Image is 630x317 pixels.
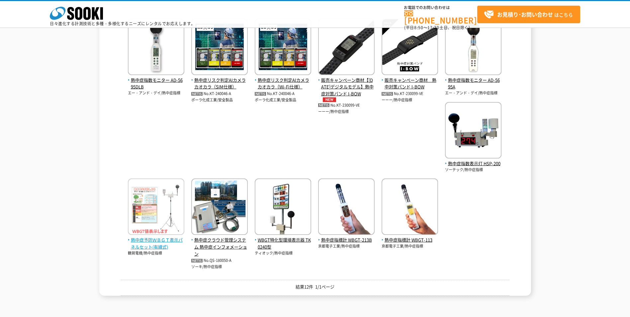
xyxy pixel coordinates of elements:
[255,237,311,251] span: WBGT特化型環境表示器 TK0240型
[382,178,438,237] img: WBGT-113
[191,77,248,91] span: 熱中症リスク判定AIカメラ カオカラ（SIM仕様）
[414,25,423,31] span: 8:50
[50,22,195,26] p: 日々進化する計測技術と多種・多様化するニーズにレンタルでお応えします。
[318,77,375,102] span: 販売キャンペーン商材【[DATE]デジタルモデル】熱中症対策バンド I-BOW
[255,97,311,103] p: ポーラ化成工業/安全製品
[318,230,375,244] a: 熱中症指標計 WBGT-213B
[255,19,311,77] img: カオカラ（Wi-Fi仕様）
[255,77,311,91] span: 熱中症リスク判定AIカメラ カオカラ（Wi-Fi仕様）
[404,10,477,24] a: [PHONE_NUMBER]
[382,237,438,244] span: 熱中症指標計 WBGT-113
[497,10,553,18] strong: お見積り･お問い合わせ
[128,90,184,96] p: エー・アンド・デイ/熱中症指標
[255,251,311,256] p: ティオック/熱中症指標
[191,257,248,264] p: No.QS-180050-A
[477,6,580,23] a: お見積り･お問い合わせはこちら
[128,237,184,251] span: 熱中症予防ＷＢＧＴ表示パネルセット(有線式)
[191,97,248,103] p: ポーラ化成工業/安全製品
[445,167,501,173] p: ソーテック/熱中症指標
[318,109,375,115] p: ーーー/熱中症指標
[255,90,311,97] p: No.KT-240046-A
[382,97,438,103] p: ーーー/熱中症指標
[445,160,501,167] span: 熱中症指数表示灯 HSP-200
[318,70,375,102] a: 販売キャンペーン商材【[DATE]デジタルモデル】熱中症対策バンド I-BOWNEW
[427,25,439,31] span: 17:30
[382,70,438,90] a: 販売キャンペーン商材 熱中対策バンド I-BOW
[382,77,438,91] span: 販売キャンペーン商材 熱中対策バンド I-BOW
[382,230,438,244] a: 熱中症指標計 WBGT-113
[128,70,184,90] a: 熱中症指数モニター AD-5695DLB
[445,102,501,160] img: HSP-200
[404,25,470,31] span: (平日 ～ 土日、祝日除く)
[128,230,184,250] a: 熱中症予防ＷＢＧＴ表示パネルセット(有線式)
[128,251,184,256] p: 鶴賀電機/熱中症指標
[445,70,501,90] a: 熱中症指数モニター AD-5695A
[255,178,311,237] img: TK0240型
[128,19,184,77] img: AD-5695DLB
[128,77,184,91] span: 熱中症指数モニター AD-5695DLB
[445,90,501,96] p: エー・アンド・デイ/熱中症指標
[318,102,375,109] p: No.KT-230099-VE
[121,283,509,290] p: 結果12件 1/1ページ
[484,10,573,20] span: はこちら
[318,244,375,249] p: 京都電子工業/熱中症指標
[404,6,477,10] span: お電話でのお問い合わせは
[255,70,311,90] a: 熱中症リスク判定AIカメラ カオカラ（Wi-Fi仕様）
[445,77,501,91] span: 熱中症指数モニター AD-5695A
[191,90,248,97] p: No.KT-240046-A
[382,90,438,97] p: No.KT-230099-VE
[382,19,438,77] img: I-BOW
[255,230,311,250] a: WBGT特化型環境表示器 TK0240型
[445,19,501,77] img: AD-5695A
[318,19,375,77] img: I-BOW
[318,178,375,237] img: WBGT-213B
[321,97,338,102] img: NEW
[191,264,248,270] p: ソーキ/熱中症指標
[318,237,375,244] span: 熱中症指標計 WBGT-213B
[445,153,501,167] a: 熱中症指数表示灯 HSP-200
[191,230,248,257] a: 熱中症クラウド管理システム 熱中症インフォメーション
[382,244,438,249] p: 京都電子工業/熱中症指標
[191,237,248,257] span: 熱中症クラウド管理システム 熱中症インフォメーション
[191,19,248,77] img: カオカラ（SIM仕様）
[191,70,248,90] a: 熱中症リスク判定AIカメラ カオカラ（SIM仕様）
